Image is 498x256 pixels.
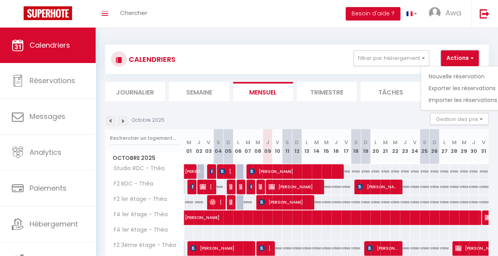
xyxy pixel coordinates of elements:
[282,129,292,164] th: 11
[331,241,341,256] div: 105000
[243,129,253,164] th: 07
[213,129,223,164] th: 04
[24,6,72,20] img: Super Booking
[302,129,312,164] th: 13
[223,129,233,164] th: 05
[181,164,191,179] a: [PERSON_NAME]
[105,82,165,101] li: Journalier
[390,164,400,179] div: 67000
[229,195,232,210] span: [PERSON_NAME]
[430,241,439,256] div: 105000
[459,164,469,179] div: 67000
[302,241,312,256] div: 105000
[410,195,420,210] div: 105000
[341,195,351,210] div: 105000
[30,40,70,50] span: Calendriers
[209,195,222,210] span: [PERSON_NAME]
[292,129,302,164] th: 12
[420,164,430,179] div: 67000
[429,7,441,19] img: ...
[217,139,220,146] abbr: S
[120,9,147,17] span: Chercher
[282,241,292,256] div: 105000
[209,164,213,179] span: [PERSON_NAME]
[479,9,489,19] img: logout
[479,129,489,164] th: 31
[213,180,223,194] div: 105000
[107,226,170,234] span: F4 1er étage - Théa
[341,241,351,256] div: 105000
[390,129,400,164] th: 22
[184,195,194,210] div: 95000
[30,76,75,85] span: Réservations
[429,70,497,82] a: Nouvelle réservation
[469,164,479,179] div: 67000
[107,180,155,188] span: F2 RDC - Théa
[380,164,390,179] div: 67000
[237,139,239,146] abbr: L
[169,82,229,101] li: Semaine
[184,129,194,164] th: 01
[107,241,178,250] span: F2 3ème étage - Théa
[255,139,260,146] abbr: M
[449,195,459,210] div: 105000
[30,111,65,121] span: Messages
[413,139,417,146] abbr: V
[30,219,78,229] span: Hébergement
[341,129,351,164] th: 17
[410,129,420,164] th: 24
[472,139,475,146] abbr: J
[410,180,420,194] div: 105000
[246,139,250,146] abbr: M
[404,139,407,146] abbr: J
[482,139,485,146] abbr: V
[441,50,479,66] button: Actions
[107,195,169,204] span: F2 1er étage - Théa
[322,129,331,164] th: 15
[107,164,167,173] span: Studio RDC - Théa
[432,139,436,146] abbr: D
[292,241,302,256] div: 105000
[335,139,338,146] abbr: J
[30,147,61,157] span: Analytics
[351,241,361,256] div: 105000
[430,164,439,179] div: 67000
[295,139,299,146] abbr: D
[253,129,263,164] th: 08
[367,241,398,256] span: [PERSON_NAME]
[200,179,212,194] span: [PERSON_NAME]
[110,131,180,145] input: Rechercher un logement...
[400,180,410,194] div: 105000
[364,139,368,146] abbr: D
[370,129,380,164] th: 20
[204,129,213,164] th: 03
[361,195,370,210] div: 105000
[226,139,230,146] abbr: D
[439,129,449,164] th: 27
[439,195,449,210] div: 105000
[354,139,357,146] abbr: S
[459,195,469,210] div: 105000
[324,139,329,146] abbr: M
[263,129,272,164] th: 09
[314,139,319,146] abbr: M
[439,180,449,194] div: 105000
[383,139,388,146] abbr: M
[30,183,67,193] span: Paiements
[420,180,430,194] div: 105000
[297,82,357,101] li: Trimestre
[400,195,410,210] div: 105000
[361,129,370,164] th: 19
[390,195,400,210] div: 105000
[107,210,170,219] span: F4 1er étage - Théa
[410,164,420,179] div: 67000
[312,241,322,256] div: 105000
[429,82,497,94] a: Exporter les réservations
[361,164,370,179] div: 67000
[249,164,337,179] span: [PERSON_NAME]
[305,139,308,146] abbr: L
[259,241,271,256] span: [PERSON_NAME]
[439,241,449,256] div: 105000
[357,179,398,194] span: [PERSON_NAME]
[331,195,341,210] div: 105000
